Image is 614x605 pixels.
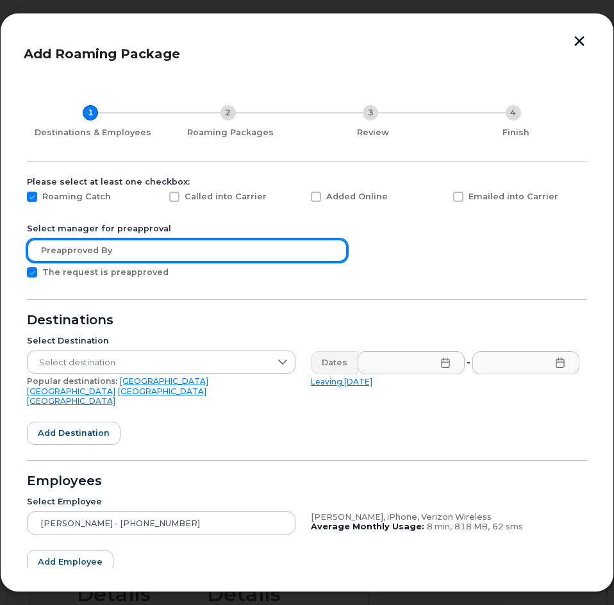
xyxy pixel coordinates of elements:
input: Called into Carrier [154,192,160,198]
span: Emailed into Carrier [469,192,558,201]
div: 2 [220,105,236,120]
a: Leaving [DATE] [311,377,372,386]
span: The request is preapproved [42,267,169,277]
div: - [464,351,473,374]
input: Please fill out this field [472,351,579,374]
span: Added Online [326,192,388,201]
div: Please select at least one checkbox: [27,177,587,187]
span: 818 MB, [454,522,490,531]
input: Search device [27,511,295,535]
span: Popular destinations: [27,376,117,386]
div: Destinations [27,315,587,326]
div: Finish [450,128,583,138]
span: Roaming Catch [42,192,111,201]
span: 8 min, [427,522,452,531]
input: Please fill out this field [358,351,465,374]
div: [PERSON_NAME], iPhone, Verizon Wireless [311,512,579,522]
span: 62 sms [492,522,523,531]
span: Called into Carrier [185,192,267,201]
input: Added Online [295,192,302,198]
input: Emailed into Carrier [438,192,444,198]
b: Average Monthly Usage: [311,522,424,531]
div: 4 [506,105,521,120]
a: [GEOGRAPHIC_DATA] [118,386,206,396]
iframe: Messenger Launcher [558,549,604,595]
a: [GEOGRAPHIC_DATA] [27,386,115,396]
span: Add destination [38,427,110,439]
button: Add destination [27,422,120,445]
span: Add employee [38,556,103,568]
button: Add employee [27,550,113,573]
a: [GEOGRAPHIC_DATA] [27,396,115,406]
div: Select Employee [27,497,295,507]
span: Add Roaming Package [24,46,180,62]
input: Preapproved by [27,239,347,262]
span: Select destination [28,351,270,374]
div: Review [307,128,440,138]
div: Roaming Packages [165,128,297,138]
a: [GEOGRAPHIC_DATA] [120,376,208,386]
div: 3 [363,105,378,120]
div: Select Destination [27,336,295,346]
div: Select manager for preapproval [27,224,587,234]
div: Employees [27,476,587,486]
